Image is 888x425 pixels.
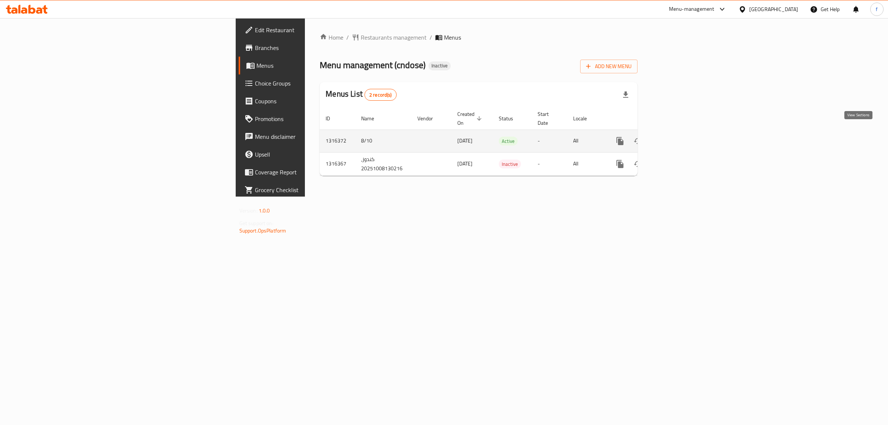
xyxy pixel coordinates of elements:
li: / [430,33,432,42]
a: Grocery Checklist [239,181,384,199]
span: Menus [444,33,461,42]
button: Change Status [629,132,647,150]
div: Total records count [364,89,397,101]
a: Promotions [239,110,384,128]
span: Coverage Report [255,168,378,177]
div: Menu-management [669,5,714,14]
span: Vendor [417,114,443,123]
span: Upsell [255,150,378,159]
a: Edit Restaurant [239,21,384,39]
span: Created On [457,110,484,127]
span: Coupons [255,97,378,106]
table: enhanced table [320,107,688,176]
td: - [532,152,567,175]
td: All [567,152,605,175]
span: Branches [255,43,378,52]
div: Inactive [428,61,451,70]
span: Active [499,137,518,145]
span: 2 record(s) [365,91,396,98]
button: more [611,155,629,173]
span: Locale [573,114,596,123]
span: Version: [239,206,258,215]
span: [DATE] [457,159,472,168]
span: Start Date [538,110,558,127]
a: Menus [239,57,384,74]
a: Restaurants management [352,33,427,42]
a: Menu disclaimer [239,128,384,145]
td: - [532,130,567,152]
span: Add New Menu [586,62,632,71]
span: Status [499,114,523,123]
span: Choice Groups [255,79,378,88]
div: Export file [617,86,635,104]
span: Menus [256,61,378,70]
span: Grocery Checklist [255,185,378,194]
a: Upsell [239,145,384,163]
span: Restaurants management [361,33,427,42]
a: Coupons [239,92,384,110]
span: ID [326,114,340,123]
span: f [876,5,878,13]
span: [DATE] [457,136,472,145]
a: Choice Groups [239,74,384,92]
div: [GEOGRAPHIC_DATA] [749,5,798,13]
span: Inactive [499,160,521,168]
button: more [611,132,629,150]
th: Actions [605,107,688,130]
span: Get support on: [239,218,273,228]
h2: Menus List [326,88,396,101]
span: Menu disclaimer [255,132,378,141]
td: All [567,130,605,152]
span: Edit Restaurant [255,26,378,34]
nav: breadcrumb [320,33,638,42]
span: Name [361,114,384,123]
span: Promotions [255,114,378,123]
span: Inactive [428,63,451,69]
a: Support.OpsPlatform [239,226,286,235]
span: 1.0.0 [259,206,270,215]
a: Branches [239,39,384,57]
button: Add New Menu [580,60,638,73]
a: Coverage Report [239,163,384,181]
